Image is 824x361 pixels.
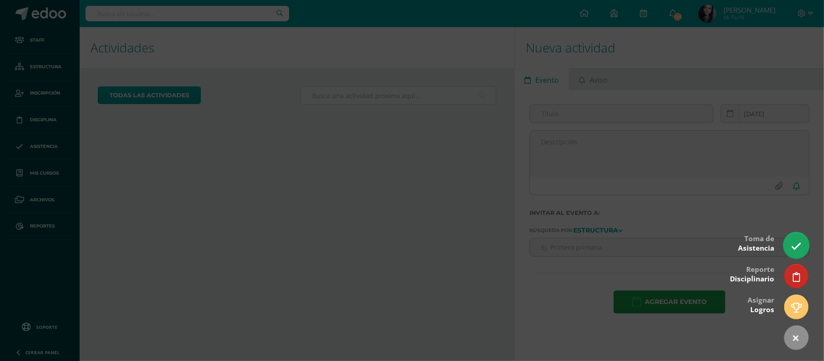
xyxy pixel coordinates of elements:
div: Asignar [748,290,774,319]
div: Toma de [738,228,774,257]
div: Reporte [730,259,774,288]
span: Disciplinario [730,274,774,284]
span: Logros [750,305,774,314]
span: Asistencia [738,243,774,253]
